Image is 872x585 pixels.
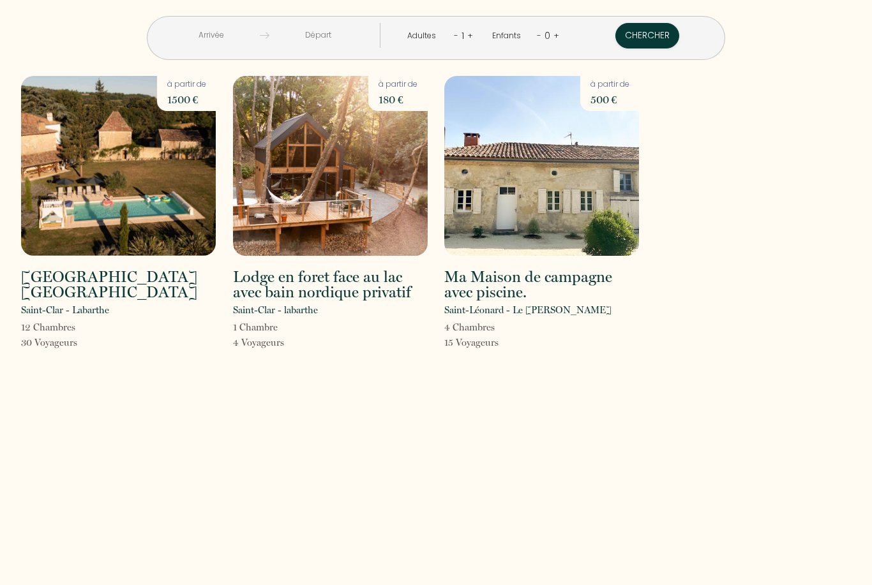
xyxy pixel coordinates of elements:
a: - [454,29,458,41]
img: rental-image [21,76,216,256]
p: 1 Chambre [233,320,284,335]
p: 1500 € [167,91,206,108]
p: 4 Voyageur [233,335,284,350]
span: s [280,337,284,348]
p: 180 € [379,91,417,108]
h2: [GEOGRAPHIC_DATA] [GEOGRAPHIC_DATA] [21,269,216,300]
button: Chercher [615,23,679,48]
p: à partir de [379,78,417,91]
h2: Ma Maison de campagne avec piscine. [444,269,639,300]
div: 0 [541,26,553,46]
p: à partir de [167,78,206,91]
img: guests [260,31,269,40]
p: Saint-Clar - Labarthe [21,302,109,318]
div: Adultes [407,30,440,42]
span: s [491,322,495,333]
img: rental-image [444,76,639,256]
p: 500 € [590,91,629,108]
a: - [537,29,541,41]
a: + [553,29,559,41]
input: Arrivée [162,23,260,48]
p: 30 Voyageur [21,335,77,350]
p: 4 Chambre [444,320,499,335]
span: s [73,337,77,348]
span: s [71,322,75,333]
h2: Lodge en foret face au lac avec bain nordique privatif [233,269,428,300]
a: + [467,29,473,41]
p: 12 Chambre [21,320,77,335]
div: 1 [458,26,467,46]
img: rental-image [233,76,428,256]
input: Départ [269,23,367,48]
div: Enfants [492,30,525,42]
p: Saint-Clar - labarthe [233,302,318,318]
p: 15 Voyageur [444,335,499,350]
p: à partir de [590,78,629,91]
span: s [495,337,499,348]
p: Saint-Léonard - Le [PERSON_NAME] [444,302,612,318]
